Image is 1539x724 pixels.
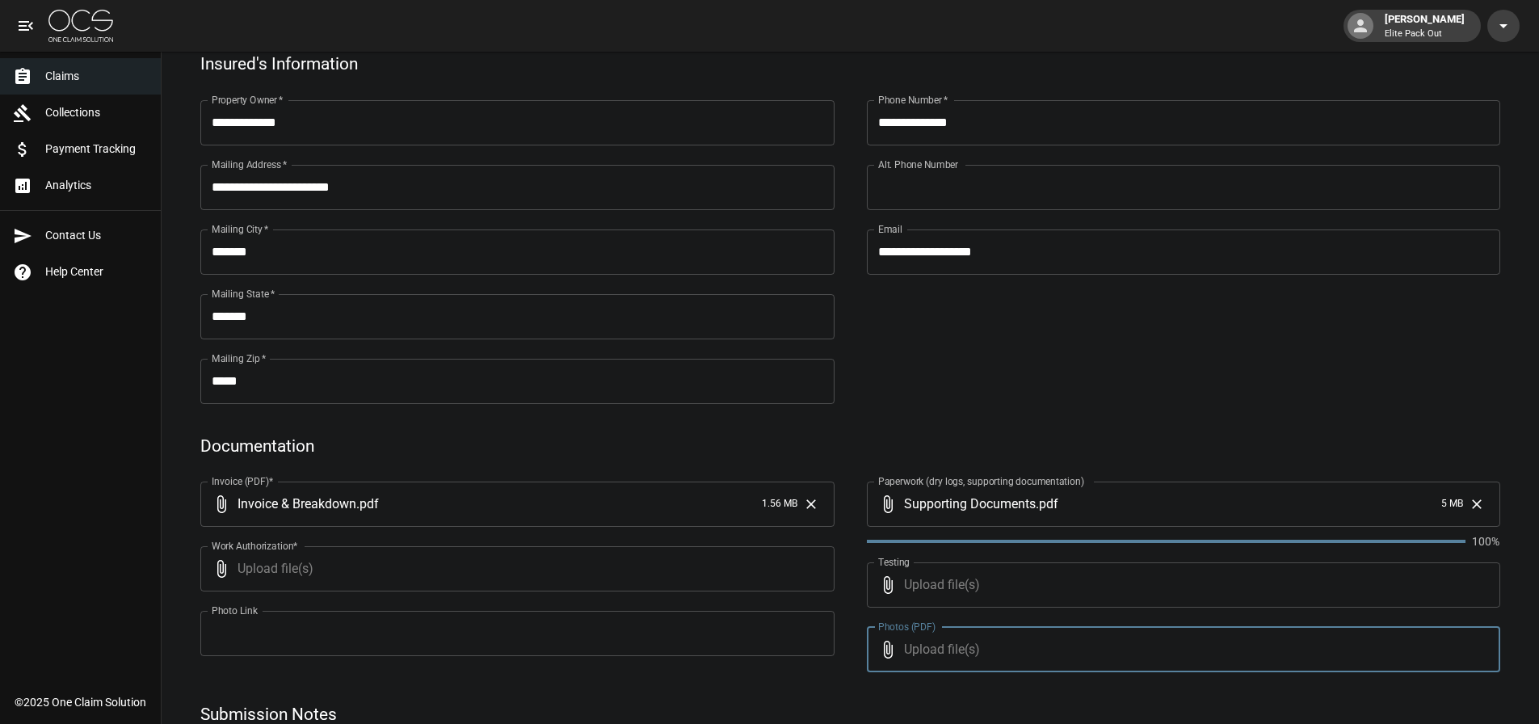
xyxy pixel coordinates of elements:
[1441,496,1463,512] span: 5 MB
[878,222,902,236] label: Email
[878,620,936,633] label: Photos (PDF)
[238,546,791,591] span: Upload file(s)
[904,562,1457,608] span: Upload file(s)
[45,263,148,280] span: Help Center
[212,93,284,107] label: Property Owner
[45,227,148,244] span: Contact Us
[212,287,275,301] label: Mailing State
[878,93,948,107] label: Phone Number
[45,68,148,85] span: Claims
[1472,533,1500,549] p: 100%
[212,222,269,236] label: Mailing City
[212,351,267,365] label: Mailing Zip
[1036,495,1058,513] span: . pdf
[10,10,42,42] button: open drawer
[212,604,258,617] label: Photo Link
[904,627,1457,672] span: Upload file(s)
[212,158,287,171] label: Mailing Address
[799,492,823,516] button: Clear
[1465,492,1489,516] button: Clear
[212,474,274,488] label: Invoice (PDF)*
[1378,11,1471,40] div: [PERSON_NAME]
[45,141,148,158] span: Payment Tracking
[878,158,958,171] label: Alt. Phone Number
[45,104,148,121] span: Collections
[45,177,148,194] span: Analytics
[238,495,356,513] span: Invoice & Breakdown
[878,474,1084,488] label: Paperwork (dry logs, supporting documentation)
[1385,27,1465,41] p: Elite Pack Out
[212,539,298,553] label: Work Authorization*
[878,555,910,569] label: Testing
[904,495,1036,513] span: Supporting Documents
[15,694,146,710] div: © 2025 One Claim Solution
[356,495,379,513] span: . pdf
[762,496,797,512] span: 1.56 MB
[48,10,113,42] img: ocs-logo-white-transparent.png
